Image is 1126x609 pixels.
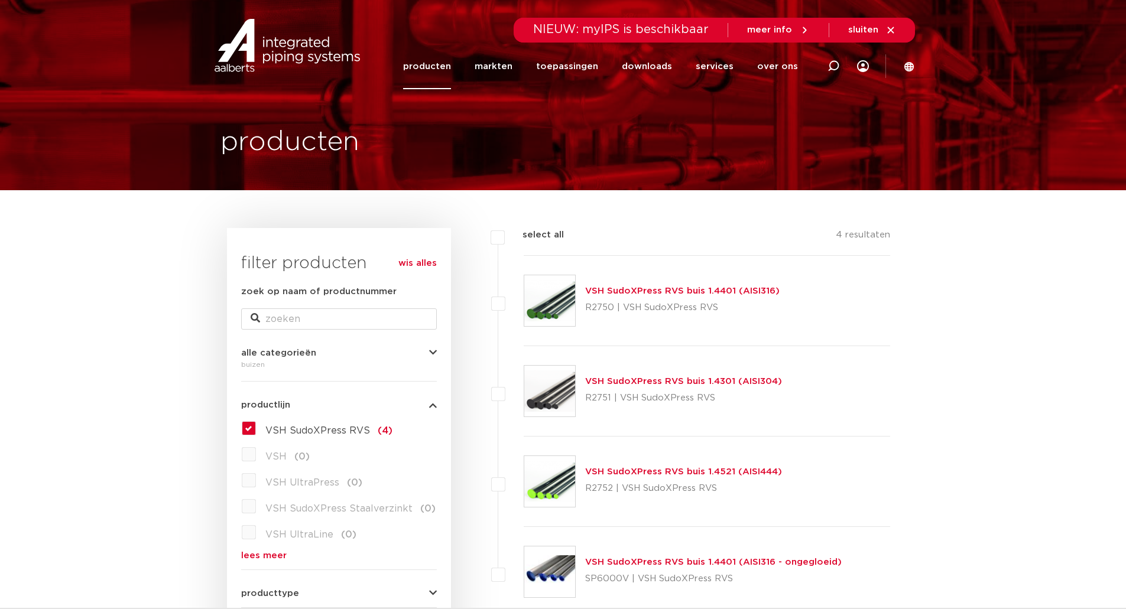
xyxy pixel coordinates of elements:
[848,25,896,35] a: sluiten
[241,349,316,357] span: alle categorieën
[524,275,575,326] img: Thumbnail for VSH SudoXPress RVS buis 1.4401 (AISI316)
[265,426,370,435] span: VSH SudoXPress RVS
[524,366,575,416] img: Thumbnail for VSH SudoXPress RVS buis 1.4301 (AISI304)
[241,308,437,330] input: zoeken
[241,400,290,409] span: productlijn
[585,569,842,588] p: SP6000V | VSH SudoXPress RVS
[585,377,782,386] a: VSH SudoXPress RVS buis 1.4301 (AISI304)
[347,478,362,487] span: (0)
[378,426,392,435] span: (4)
[403,44,798,89] nav: Menu
[265,452,287,461] span: VSH
[585,479,782,498] p: R2752 | VSH SudoXPress RVS
[585,558,842,566] a: VSH SudoXPress RVS buis 1.4401 (AISI316 - ongegloeid)
[220,123,359,161] h1: producten
[757,44,798,89] a: over ons
[585,389,782,408] p: R2751 | VSH SudoXPress RVS
[265,530,333,539] span: VSH UltraLine
[265,504,413,513] span: VSH SudoXPress Staalverzinkt
[524,456,575,507] img: Thumbnail for VSH SudoXPress RVS buis 1.4521 (AISI444)
[836,228,890,246] p: 4 resultaten
[585,286,780,295] a: VSH SudoXPress RVS buis 1.4401 (AISI316)
[403,44,451,89] a: producten
[747,25,810,35] a: meer info
[398,256,437,271] a: wis alles
[524,546,575,597] img: Thumbnail for VSH SudoXPress RVS buis 1.4401 (AISI316 - ongegloeid)
[241,349,437,357] button: alle categorieën
[241,252,437,275] h3: filter producten
[241,589,437,598] button: producttype
[265,478,339,487] span: VSH UltraPress
[622,44,672,89] a: downloads
[420,504,436,513] span: (0)
[294,452,310,461] span: (0)
[241,589,299,598] span: producttype
[241,400,437,409] button: productlijn
[241,357,437,372] div: buizen
[696,44,734,89] a: services
[585,298,780,317] p: R2750 | VSH SudoXPress RVS
[533,24,709,35] span: NIEUW: myIPS is beschikbaar
[475,44,512,89] a: markten
[585,467,782,476] a: VSH SudoXPress RVS buis 1.4521 (AISI444)
[747,25,792,34] span: meer info
[505,228,564,242] label: select all
[341,530,356,539] span: (0)
[848,25,878,34] span: sluiten
[241,551,437,560] a: lees meer
[536,44,598,89] a: toepassingen
[241,285,397,299] label: zoek op naam of productnummer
